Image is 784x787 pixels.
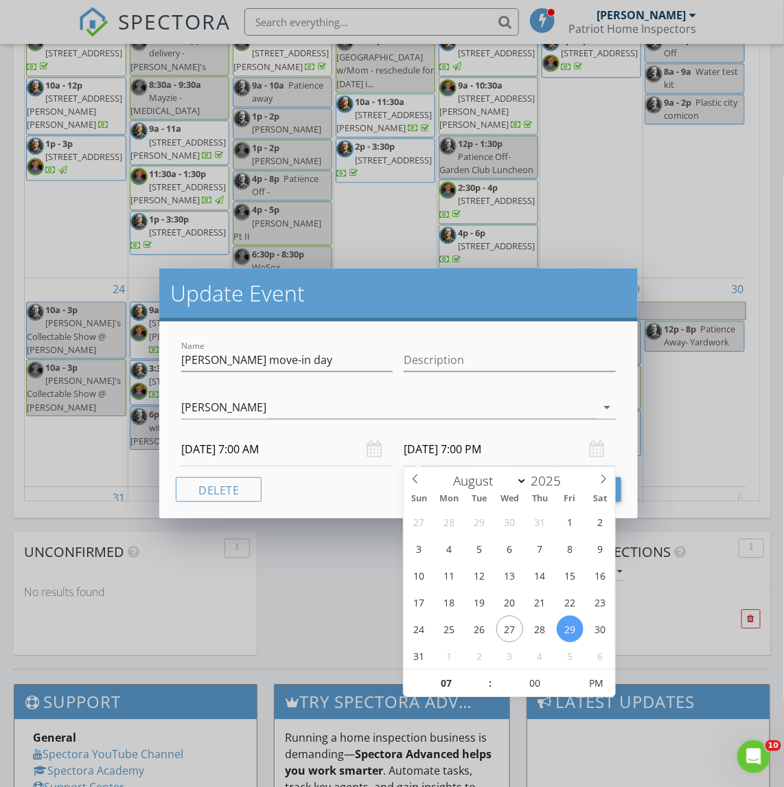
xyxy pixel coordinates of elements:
span: August 10, 2025 [406,562,433,589]
span: August 9, 2025 [587,536,614,562]
span: August 27, 2025 [496,616,523,643]
i: arrow_drop_down [599,399,616,415]
span: August 25, 2025 [436,616,463,643]
span: September 5, 2025 [557,643,584,670]
span: 10 [765,740,781,751]
span: July 27, 2025 [406,509,433,536]
span: August 15, 2025 [557,562,584,589]
span: Click to toggle [577,670,615,698]
span: August 28, 2025 [527,616,553,643]
span: August 17, 2025 [406,589,433,616]
span: July 28, 2025 [436,509,463,536]
span: August 12, 2025 [466,562,493,589]
span: August 19, 2025 [466,589,493,616]
span: September 3, 2025 [496,643,523,670]
span: Tue [464,495,494,504]
span: September 6, 2025 [587,643,614,670]
span: July 31, 2025 [527,509,553,536]
span: August 14, 2025 [527,562,553,589]
span: : [489,670,493,698]
iframe: Intercom live chat [737,740,770,773]
span: August 1, 2025 [557,509,584,536]
span: September 1, 2025 [436,643,463,670]
button: Delete [176,477,262,502]
span: August 7, 2025 [527,536,553,562]
span: August 2, 2025 [587,509,614,536]
span: August 29, 2025 [557,616,584,643]
span: August 11, 2025 [436,562,463,589]
span: Thu [524,495,555,504]
span: August 24, 2025 [406,616,433,643]
span: September 4, 2025 [527,643,553,670]
span: July 30, 2025 [496,509,523,536]
span: Mon [434,495,464,504]
span: Wed [494,495,524,504]
span: July 29, 2025 [466,509,493,536]
span: August 16, 2025 [587,562,614,589]
span: Sat [585,495,615,504]
span: August 5, 2025 [466,536,493,562]
span: August 8, 2025 [557,536,584,562]
span: August 6, 2025 [496,536,523,562]
span: August 26, 2025 [466,616,493,643]
input: Select date [404,433,615,466]
span: August 23, 2025 [587,589,614,616]
input: Year [527,472,573,490]
span: August 13, 2025 [496,562,523,589]
input: Select date [181,433,393,466]
span: August 4, 2025 [436,536,463,562]
div: [PERSON_NAME] [181,401,266,413]
span: August 18, 2025 [436,589,463,616]
span: Sun [404,495,434,504]
span: August 22, 2025 [557,589,584,616]
span: August 20, 2025 [496,589,523,616]
span: August 3, 2025 [406,536,433,562]
span: August 31, 2025 [406,643,433,670]
span: September 2, 2025 [466,643,493,670]
span: August 21, 2025 [527,589,553,616]
h2: Update Event [170,280,627,307]
span: Fri [555,495,585,504]
span: August 30, 2025 [587,616,614,643]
